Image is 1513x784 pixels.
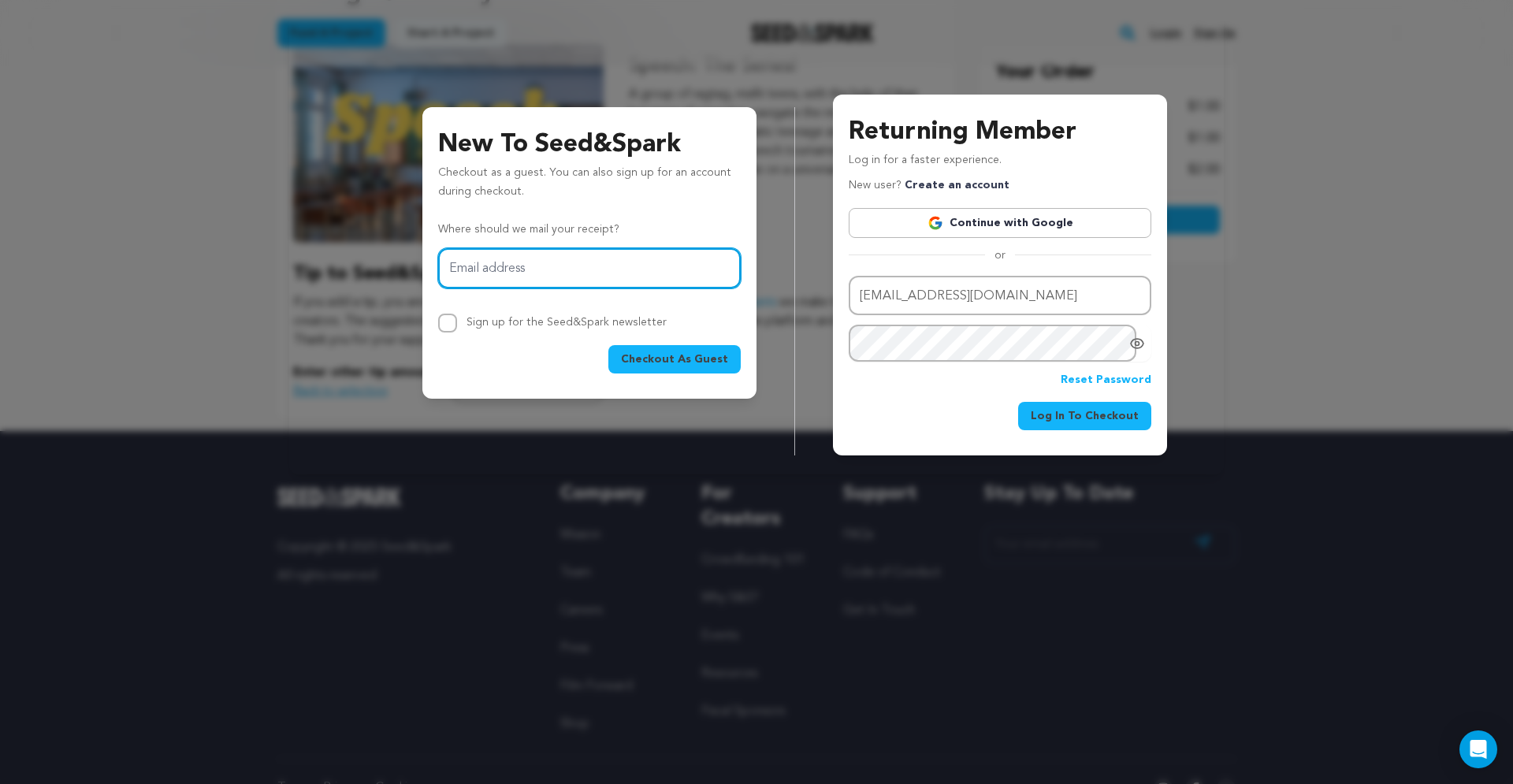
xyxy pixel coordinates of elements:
[1031,408,1139,424] span: Log In To Checkout
[438,248,741,288] input: Email address
[985,247,1015,263] span: or
[438,126,741,164] h3: New To Seed&Spark
[438,221,741,240] p: Where should we mail your receipt?
[438,164,741,208] p: Checkout as a guest. You can also sign up for an account during checkout.
[1129,336,1145,351] a: Show password as plain text. Warning: this will display your password on the screen.
[608,345,741,373] button: Checkout As Guest
[1061,371,1151,390] a: Reset Password
[849,151,1151,176] p: Log in for a faster experience.
[1459,730,1497,768] div: Open Intercom Messenger
[849,113,1151,151] h3: Returning Member
[928,215,943,231] img: Google logo
[1018,402,1151,430] button: Log In To Checkout
[849,276,1151,316] input: Email address
[849,176,1009,195] p: New user?
[849,208,1151,238] a: Continue with Google
[621,351,728,367] span: Checkout As Guest
[467,317,667,328] label: Sign up for the Seed&Spark newsletter
[905,180,1009,191] a: Create an account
